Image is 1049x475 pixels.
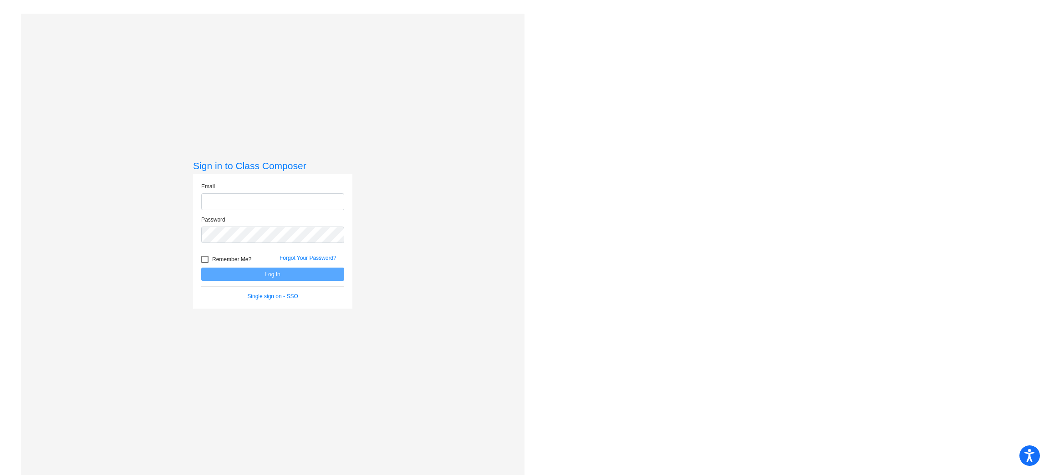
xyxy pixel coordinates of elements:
[201,182,215,191] label: Email
[280,255,336,261] a: Forgot Your Password?
[247,293,298,299] a: Single sign on - SSO
[212,254,251,265] span: Remember Me?
[201,216,225,224] label: Password
[201,268,344,281] button: Log In
[193,160,352,171] h3: Sign in to Class Composer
